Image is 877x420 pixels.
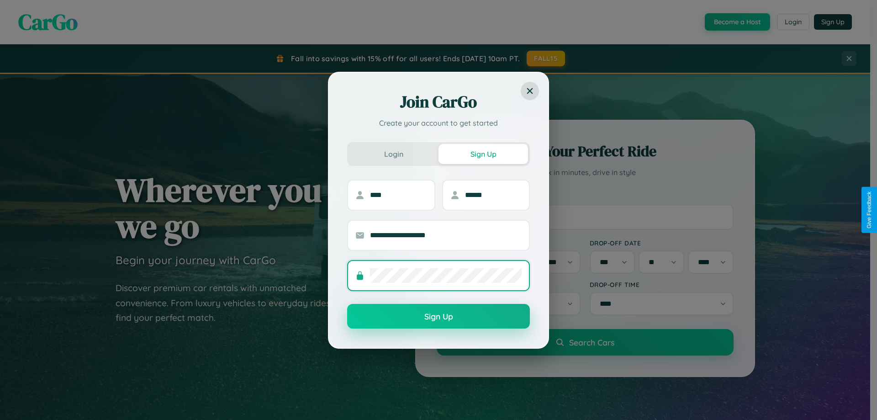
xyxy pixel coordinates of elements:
h2: Join CarGo [347,91,530,113]
button: Sign Up [438,144,528,164]
p: Create your account to get started [347,117,530,128]
button: Login [349,144,438,164]
div: Give Feedback [866,191,872,229]
button: Sign Up [347,304,530,329]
